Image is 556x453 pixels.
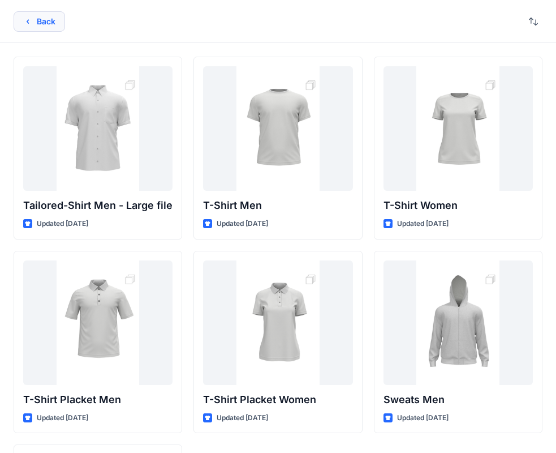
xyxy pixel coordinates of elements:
[203,260,352,385] a: T-Shirt Placket Women
[203,66,352,191] a: T-Shirt Men
[383,392,533,408] p: Sweats Men
[217,412,268,424] p: Updated [DATE]
[203,198,352,213] p: T-Shirt Men
[203,392,352,408] p: T-Shirt Placket Women
[37,412,88,424] p: Updated [DATE]
[397,412,449,424] p: Updated [DATE]
[23,66,173,191] a: Tailored-Shirt Men - Large file
[23,260,173,385] a: T-Shirt Placket Men
[14,11,65,32] button: Back
[37,218,88,230] p: Updated [DATE]
[23,392,173,408] p: T-Shirt Placket Men
[383,198,533,213] p: T-Shirt Women
[23,198,173,213] p: Tailored-Shirt Men - Large file
[397,218,449,230] p: Updated [DATE]
[217,218,268,230] p: Updated [DATE]
[383,260,533,385] a: Sweats Men
[383,66,533,191] a: T-Shirt Women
